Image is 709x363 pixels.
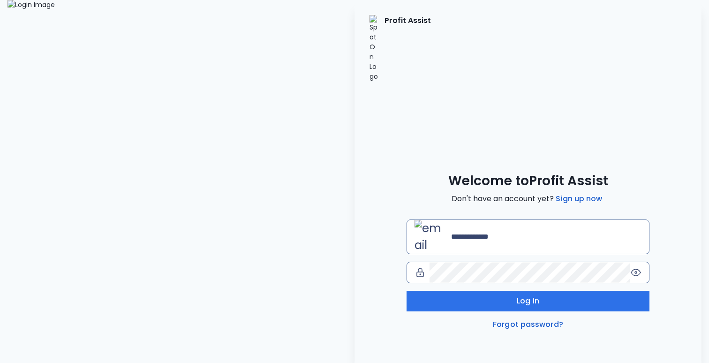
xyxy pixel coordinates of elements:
a: Forgot password? [491,319,565,330]
span: Don't have an account yet? [452,193,604,204]
img: SpotOn Logo [370,15,379,82]
p: Profit Assist [385,15,431,82]
img: email [415,220,447,254]
a: Sign up now [554,193,604,204]
span: Welcome to Profit Assist [448,173,608,189]
button: Log in [407,291,649,311]
span: Log in [517,295,539,307]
